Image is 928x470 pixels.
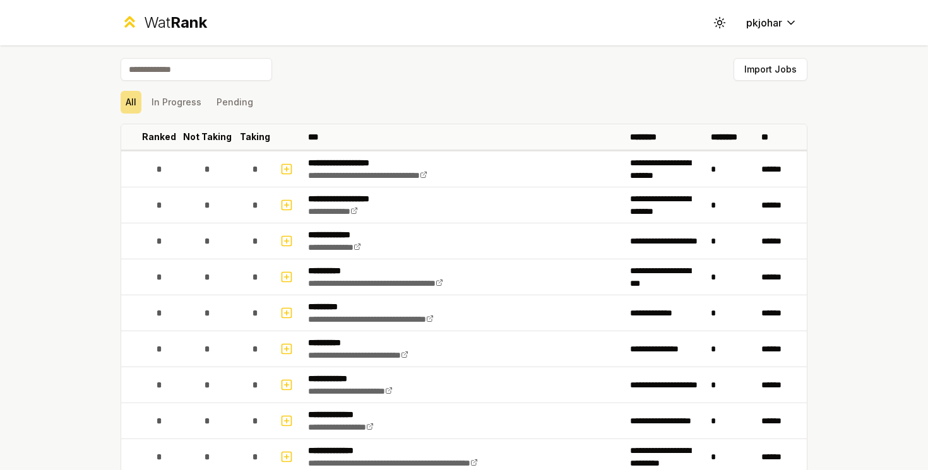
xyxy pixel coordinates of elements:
a: WatRank [121,13,207,33]
button: Import Jobs [734,58,807,81]
span: Rank [170,13,207,32]
button: pkjohar [736,11,807,34]
p: Not Taking [183,131,232,143]
span: pkjohar [746,15,782,30]
p: Taking [240,131,270,143]
div: Wat [144,13,207,33]
button: Pending [211,91,258,114]
button: In Progress [146,91,206,114]
p: Ranked [142,131,176,143]
button: All [121,91,141,114]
